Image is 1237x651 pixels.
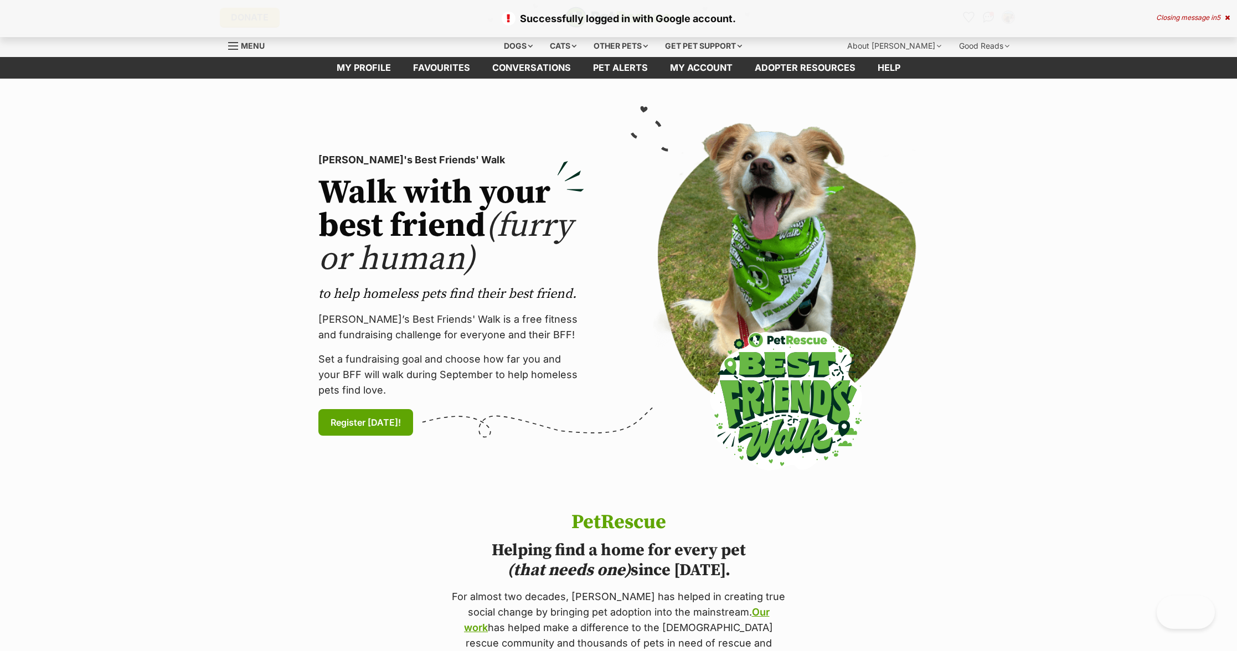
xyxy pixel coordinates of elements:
[326,57,402,79] a: My profile
[318,285,584,303] p: to help homeless pets find their best friend.
[496,35,540,57] div: Dogs
[228,35,272,55] a: Menu
[867,57,911,79] a: Help
[318,205,573,280] span: (furry or human)
[542,35,584,57] div: Cats
[402,57,481,79] a: Favourites
[448,512,789,534] h1: PetRescue
[481,57,582,79] a: conversations
[331,416,401,429] span: Register [DATE]!
[448,540,789,580] h2: Helping find a home for every pet since [DATE].
[586,35,656,57] div: Other pets
[318,409,413,436] a: Register [DATE]!
[318,177,584,276] h2: Walk with your best friend
[657,35,750,57] div: Get pet support
[951,35,1017,57] div: Good Reads
[839,35,949,57] div: About [PERSON_NAME]
[582,57,659,79] a: Pet alerts
[241,41,265,50] span: Menu
[659,57,744,79] a: My account
[318,152,584,168] p: [PERSON_NAME]'s Best Friends' Walk
[318,352,584,398] p: Set a fundraising goal and choose how far you and your BFF will walk during September to help hom...
[1157,596,1215,629] iframe: Help Scout Beacon - Open
[744,57,867,79] a: Adopter resources
[507,560,631,581] i: (that needs one)
[318,312,584,343] p: [PERSON_NAME]’s Best Friends' Walk is a free fitness and fundraising challenge for everyone and t...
